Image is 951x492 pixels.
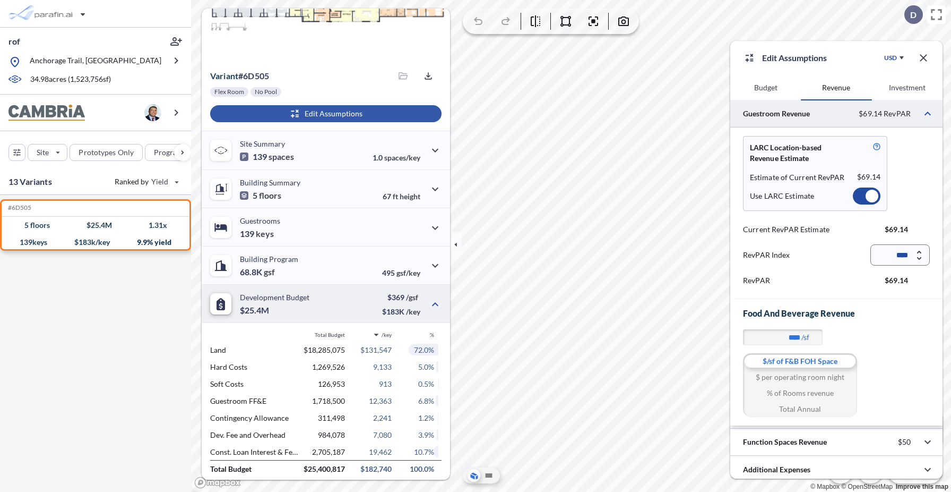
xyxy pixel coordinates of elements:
span: $131,547 [360,345,392,354]
p: Site [37,147,49,158]
span: spaces [269,151,294,162]
p: Use LARC Estimate [750,191,814,201]
span: 72.0% [414,345,434,354]
p: Building Summary [240,178,300,187]
span: 1.2% [418,413,434,422]
span: gsf [264,267,275,277]
span: /gsf [406,293,418,302]
p: Prototypes Only [79,147,134,158]
p: $183K [382,307,420,316]
p: 139 [240,228,274,239]
span: 5.0% [418,362,434,371]
p: Additional Expenses [743,464,810,475]
span: 126,953 [318,379,345,388]
p: Function Spaces Revenue [743,437,827,447]
p: 1.0 [373,153,420,162]
img: user logo [144,104,161,121]
span: 0.5% [418,379,434,388]
span: 6.8% [418,396,434,405]
span: 9,133 [373,362,392,371]
img: BrandImage [8,105,85,121]
p: RevPAR Index [743,250,790,260]
span: height [400,192,420,201]
p: Guestroom FF&E [210,396,298,405]
p: Soft Costs [210,379,298,388]
p: $25.4M [240,305,271,316]
span: Yield [151,176,169,187]
span: $182,740 [360,464,392,473]
p: LARC Location-based Revenue Estimate [750,142,848,164]
span: Total Budget [315,332,345,338]
span: $18,285,075 [304,345,345,354]
p: Anchorage Trail, [GEOGRAPHIC_DATA] [30,55,161,69]
div: $ per operating room night [743,369,857,385]
p: rof [8,36,20,47]
span: 100.0% [410,464,434,473]
span: 2,705,187 [312,447,345,456]
p: Contingency Allowance [210,413,298,422]
h3: Food and Beverage Revenue [743,308,930,319]
span: /key [406,307,420,316]
span: % [430,332,434,338]
p: $369 [382,293,420,302]
p: 34.98 acres ( 1,523,756 sf) [30,74,111,86]
p: RevPAR [743,276,770,285]
span: 2,241 [373,413,392,422]
span: 19,462 [369,447,392,456]
button: Aerial View [468,469,480,482]
span: $25,400,817 [304,464,345,473]
span: 12,363 [369,396,392,405]
p: $ 69.14 [885,225,908,234]
div: $/sf of F&B FOH Space [743,353,857,369]
span: 311,498 [318,413,345,422]
a: Improve this map [896,483,948,490]
div: USD [884,54,897,62]
span: 3.9% [418,430,434,439]
span: spaces/key [384,153,420,162]
span: gsf/key [396,268,420,277]
p: # 6d505 [210,71,269,81]
p: 68.8K [240,267,275,277]
p: $ 69.14 [885,276,908,285]
p: D [910,10,917,20]
p: Land [210,345,298,354]
p: Hard Costs [210,362,298,371]
p: 139 [240,151,294,162]
span: /key [382,332,392,338]
div: % of Rooms revenue [743,385,857,401]
p: Total Budget [210,464,298,473]
span: 984,078 [318,430,345,439]
p: $50 [898,437,911,447]
h5: Click to copy the code [6,204,31,211]
p: Edit Assumptions [762,52,827,64]
button: Ranked by Yield [106,173,186,190]
div: Total Annual [743,401,857,417]
label: /sf [801,332,809,343]
p: Site Summary [240,139,285,148]
span: 10.7% [414,447,434,456]
p: Guestrooms [240,216,280,225]
a: OpenStreetMap [841,483,893,490]
p: Estimate of Current RevPAR [750,172,845,183]
p: Current RevPAR Estimate [743,225,829,234]
span: 913 [379,379,392,388]
p: 13 Variants [8,175,52,188]
button: Edit Assumptions [210,105,442,122]
span: Variant [210,71,238,81]
button: Site Plan [482,469,495,482]
p: 495 [382,268,420,277]
span: ft [393,192,398,201]
span: 7,080 [373,430,392,439]
p: Building Program [240,255,298,264]
p: Dev. Fee and Overhead [210,430,298,439]
span: floors [259,190,281,201]
p: 67 [383,192,420,201]
p: Const. Loan Interest & Fees [210,447,298,456]
a: Mapbox [810,483,840,490]
span: 1,269,526 [312,362,345,371]
p: Flex Room [214,88,244,96]
span: 1,718,500 [312,396,345,405]
button: Investment [872,75,943,100]
span: keys [256,228,274,239]
button: Revenue [801,75,871,100]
